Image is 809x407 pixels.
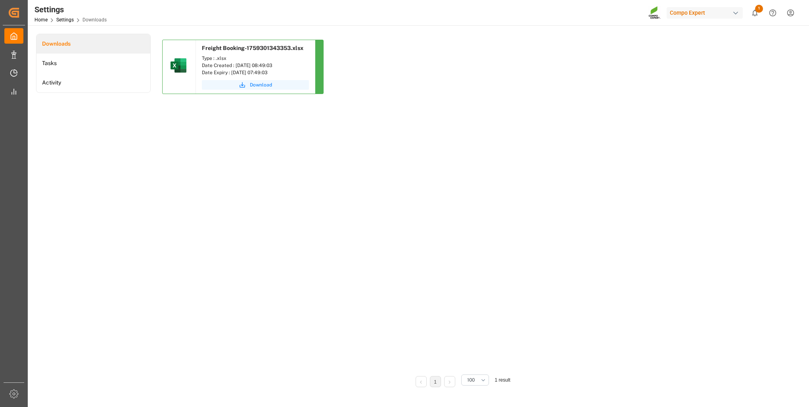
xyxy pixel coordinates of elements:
[648,6,661,20] img: Screenshot%202023-09-29%20at%2010.02.21.png_1712312052.png
[202,69,309,76] div: Date Expiry : [DATE] 07:49:03
[169,56,188,75] img: microsoft-excel-2019--v1.png
[430,376,441,387] li: 1
[461,374,489,386] button: open menu
[202,62,309,69] div: Date Created : [DATE] 08:49:03
[755,5,763,13] span: 1
[202,45,303,51] span: Freight Booking-1759301343353.xlsx
[667,5,746,20] button: Compo Expert
[495,377,510,383] span: 1 result
[250,81,272,88] span: Download
[746,4,764,22] button: show 1 new notifications
[35,17,48,23] a: Home
[202,55,309,62] div: Type : .xlsx
[434,379,437,385] a: 1
[764,4,782,22] button: Help Center
[36,54,150,73] a: Tasks
[444,376,455,387] li: Next Page
[202,80,309,90] button: Download
[56,17,74,23] a: Settings
[416,376,427,387] li: Previous Page
[667,7,743,19] div: Compo Expert
[35,4,107,15] div: Settings
[36,34,150,54] a: Downloads
[467,376,475,384] span: 100
[36,73,150,92] a: Activity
